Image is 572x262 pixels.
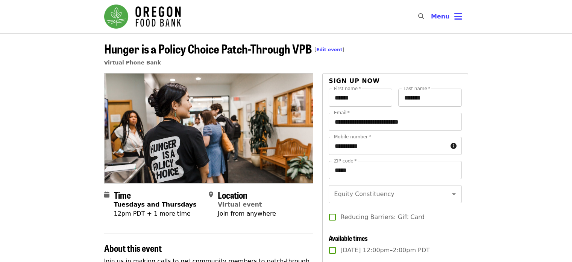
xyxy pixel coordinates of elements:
[334,159,357,163] label: ZIP code
[449,189,459,199] button: Open
[209,191,213,198] i: map-marker-alt icon
[114,209,197,218] div: 12pm PDT + 1 more time
[104,241,162,254] span: About this event
[329,137,447,155] input: Mobile number
[316,47,342,52] a: Edit event
[218,188,247,201] span: Location
[340,246,430,255] span: [DATE] 12:00pm–2:00pm PDT
[334,86,361,91] label: First name
[334,135,371,139] label: Mobile number
[104,60,161,66] a: Virtual Phone Bank
[404,86,430,91] label: Last name
[425,8,468,26] button: Toggle account menu
[451,142,457,150] i: circle-info icon
[105,74,313,183] img: Hunger is a Policy Choice Patch-Through VPB organized by Oregon Food Bank
[334,110,350,115] label: Email
[329,89,392,107] input: First name
[454,11,462,22] i: bars icon
[329,161,461,179] input: ZIP code
[329,233,368,243] span: Available times
[218,201,262,208] a: Virtual event
[340,213,424,222] span: Reducing Barriers: Gift Card
[418,13,424,20] i: search icon
[398,89,462,107] input: Last name
[429,8,435,26] input: Search
[218,210,276,217] span: Join from anywhere
[431,13,450,20] span: Menu
[114,188,131,201] span: Time
[114,201,197,208] strong: Tuesdays and Thursdays
[315,47,344,52] span: [ ]
[329,77,380,84] span: Sign up now
[104,5,181,29] img: Oregon Food Bank - Home
[104,191,109,198] i: calendar icon
[329,113,461,131] input: Email
[104,40,344,57] span: Hunger is a Policy Choice Patch-Through VPB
